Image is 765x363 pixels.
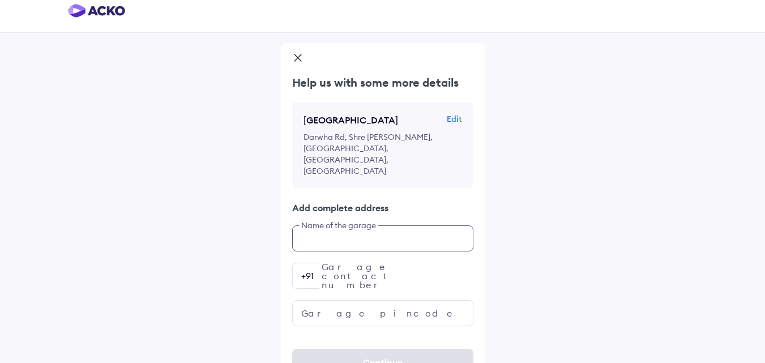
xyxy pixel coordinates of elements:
img: horizontal-gradient.png [68,4,125,18]
p: Darwha Rd, Shre [PERSON_NAME], [GEOGRAPHIC_DATA], [GEOGRAPHIC_DATA], [GEOGRAPHIC_DATA] [304,131,445,177]
p: Edit [447,113,462,125]
p: [GEOGRAPHIC_DATA] [304,113,398,127]
p: Add complete address [292,202,473,214]
div: +91 [301,270,314,281]
p: Help us with some more details [292,75,473,91]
